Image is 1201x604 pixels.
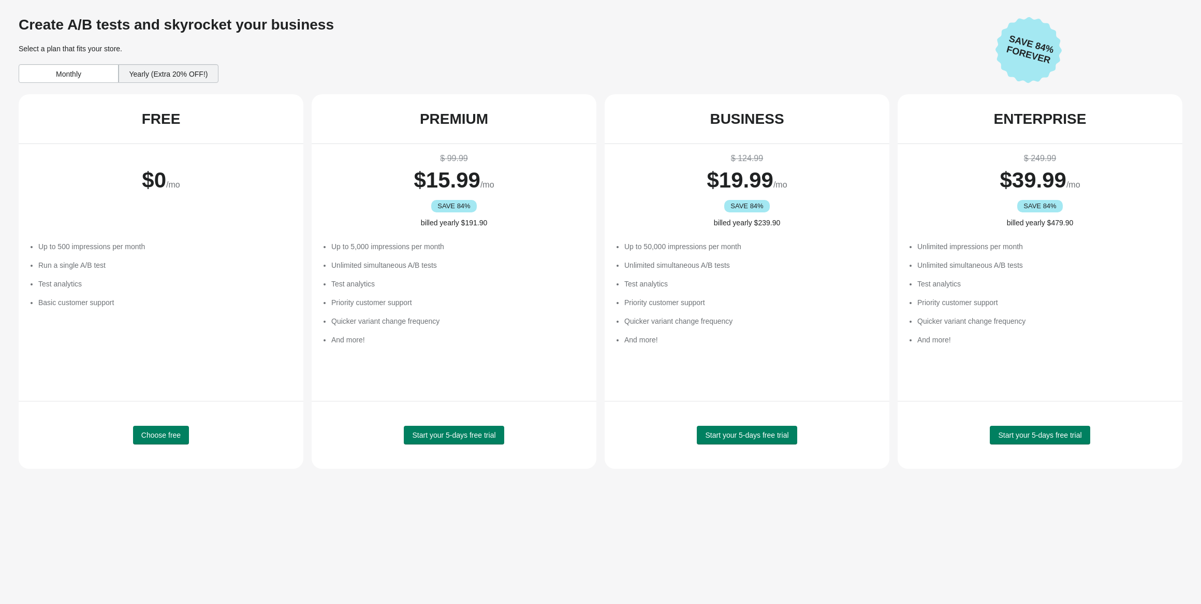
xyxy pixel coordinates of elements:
[431,200,477,212] div: SAVE 84%
[19,64,119,83] div: Monthly
[412,431,495,439] span: Start your 5-days free trial
[917,335,1172,345] li: And more!
[322,218,586,228] div: billed yearly $191.90
[322,152,586,165] div: $ 99.99
[917,316,1172,326] li: Quicker variant change frequency
[615,218,879,228] div: billed yearly $239.90
[142,111,181,127] div: FREE
[724,200,770,212] div: SAVE 84%
[624,335,879,345] li: And more!
[331,297,586,308] li: Priority customer support
[994,111,1087,127] div: ENTERPRISE
[773,180,787,189] span: /mo
[624,241,879,252] li: Up to 50,000 impressions per month
[166,180,180,189] span: /mo
[331,241,586,252] li: Up to 5,000 impressions per month
[917,279,1172,289] li: Test analytics
[19,44,987,54] div: Select a plan that fits your store.
[19,17,987,33] div: Create A/B tests and skyrocket your business
[908,218,1172,228] div: billed yearly $479.90
[331,260,586,270] li: Unlimited simultaneous A/B tests
[624,316,879,326] li: Quicker variant change frequency
[38,241,293,252] li: Up to 500 impressions per month
[1000,168,1066,192] span: $ 39.99
[615,152,879,165] div: $ 124.99
[710,111,784,127] div: BUSINESS
[624,297,879,308] li: Priority customer support
[624,260,879,270] li: Unlimited simultaneous A/B tests
[908,152,1172,165] div: $ 249.99
[331,279,586,289] li: Test analytics
[707,168,773,192] span: $ 19.99
[142,168,166,192] span: $ 0
[414,168,480,192] span: $ 15.99
[990,426,1090,444] button: Start your 5-days free trial
[998,431,1081,439] span: Start your 5-days free trial
[420,111,488,127] div: PREMIUM
[480,180,494,189] span: /mo
[404,426,504,444] button: Start your 5-days free trial
[38,297,293,308] li: Basic customer support
[624,279,879,289] li: Test analytics
[133,426,189,444] button: Choose free
[697,426,797,444] button: Start your 5-days free trial
[141,431,181,439] span: Choose free
[1017,200,1063,212] div: SAVE 84%
[331,316,586,326] li: Quicker variant change frequency
[917,297,1172,308] li: Priority customer support
[1066,180,1080,189] span: /mo
[917,260,1172,270] li: Unlimited simultaneous A/B tests
[917,241,1172,252] li: Unlimited impressions per month
[998,32,1061,68] span: Save 84% Forever
[995,17,1062,83] img: Save 84% Forever
[705,431,788,439] span: Start your 5-days free trial
[38,279,293,289] li: Test analytics
[38,260,293,270] li: Run a single A/B test
[331,335,586,345] li: And more!
[119,64,218,83] div: Yearly (Extra 20% OFF!)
